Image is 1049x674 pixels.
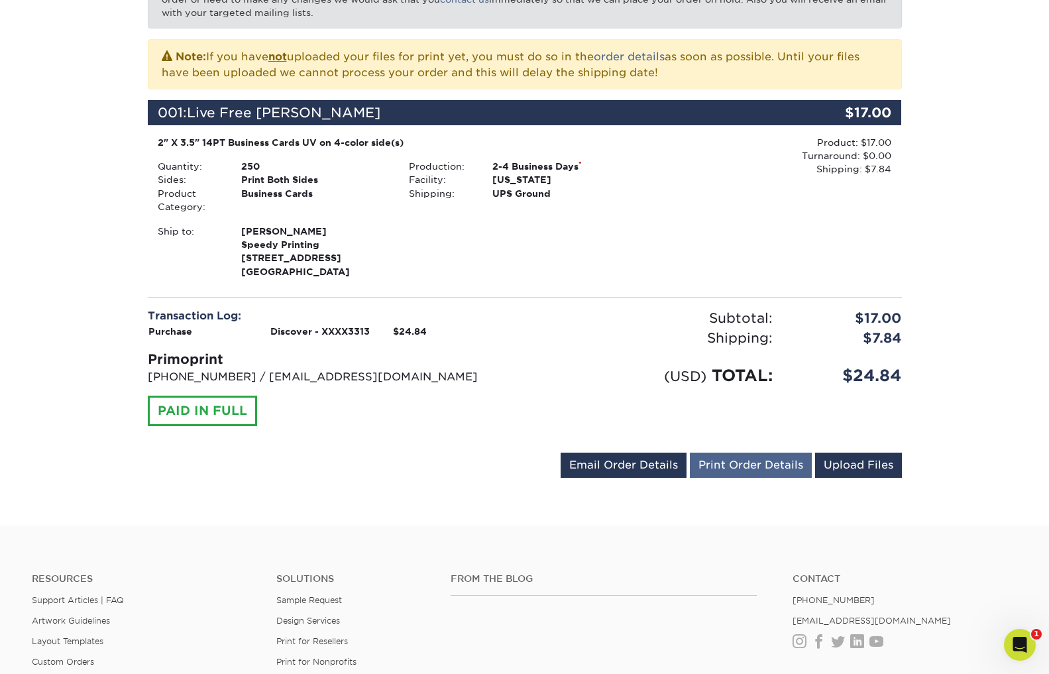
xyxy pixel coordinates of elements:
[32,616,110,626] a: Artwork Guidelines
[482,173,650,186] div: [US_STATE]
[525,328,783,348] div: Shipping:
[241,225,389,238] span: [PERSON_NAME]
[393,326,427,337] strong: $24.84
[664,368,706,384] small: (USD)
[276,616,340,626] a: Design Services
[276,636,348,646] a: Print for Resellers
[783,364,912,388] div: $24.84
[783,308,912,328] div: $17.00
[712,366,773,385] span: TOTAL:
[162,48,888,81] p: If you have uploaded your files for print yet, you must do so in the as soon as possible. Until y...
[148,326,192,337] strong: Purchase
[268,50,287,63] b: not
[270,326,370,337] strong: Discover - XXXX3313
[32,595,124,605] a: Support Articles | FAQ
[482,187,650,200] div: UPS Ground
[158,136,641,149] div: 2" X 3.5" 14PT Business Cards UV on 4-color side(s)
[187,105,380,121] span: Live Free [PERSON_NAME]
[241,238,389,251] span: Speedy Printing
[793,595,875,605] a: [PHONE_NUMBER]
[148,349,515,369] div: Primoprint
[276,657,357,667] a: Print for Nonprofits
[650,136,891,176] div: Product: $17.00 Turnaround: $0.00 Shipping: $7.84
[32,657,94,667] a: Custom Orders
[1031,629,1042,640] span: 1
[148,187,231,214] div: Product Category:
[793,573,1017,585] a: Contact
[148,225,231,279] div: Ship to:
[148,369,515,385] p: [PHONE_NUMBER] / [EMAIL_ADDRESS][DOMAIN_NAME]
[1004,629,1036,661] iframe: Intercom live chat
[148,160,231,173] div: Quantity:
[32,636,103,646] a: Layout Templates
[399,160,482,173] div: Production:
[32,573,256,585] h4: Resources
[176,50,206,63] strong: Note:
[231,160,399,173] div: 250
[690,453,812,478] a: Print Order Details
[148,396,257,426] div: PAID IN FULL
[482,160,650,173] div: 2-4 Business Days
[815,453,902,478] a: Upload Files
[148,100,776,125] div: 001:
[399,173,482,186] div: Facility:
[231,173,399,186] div: Print Both Sides
[148,173,231,186] div: Sides:
[776,100,902,125] div: $17.00
[276,573,431,585] h4: Solutions
[793,616,951,626] a: [EMAIL_ADDRESS][DOMAIN_NAME]
[783,328,912,348] div: $7.84
[594,50,665,63] a: order details
[399,187,482,200] div: Shipping:
[241,251,389,264] span: [STREET_ADDRESS]
[561,453,687,478] a: Email Order Details
[451,573,757,585] h4: From the Blog
[241,225,389,277] strong: [GEOGRAPHIC_DATA]
[231,187,399,214] div: Business Cards
[148,308,515,324] div: Transaction Log:
[276,595,342,605] a: Sample Request
[525,308,783,328] div: Subtotal:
